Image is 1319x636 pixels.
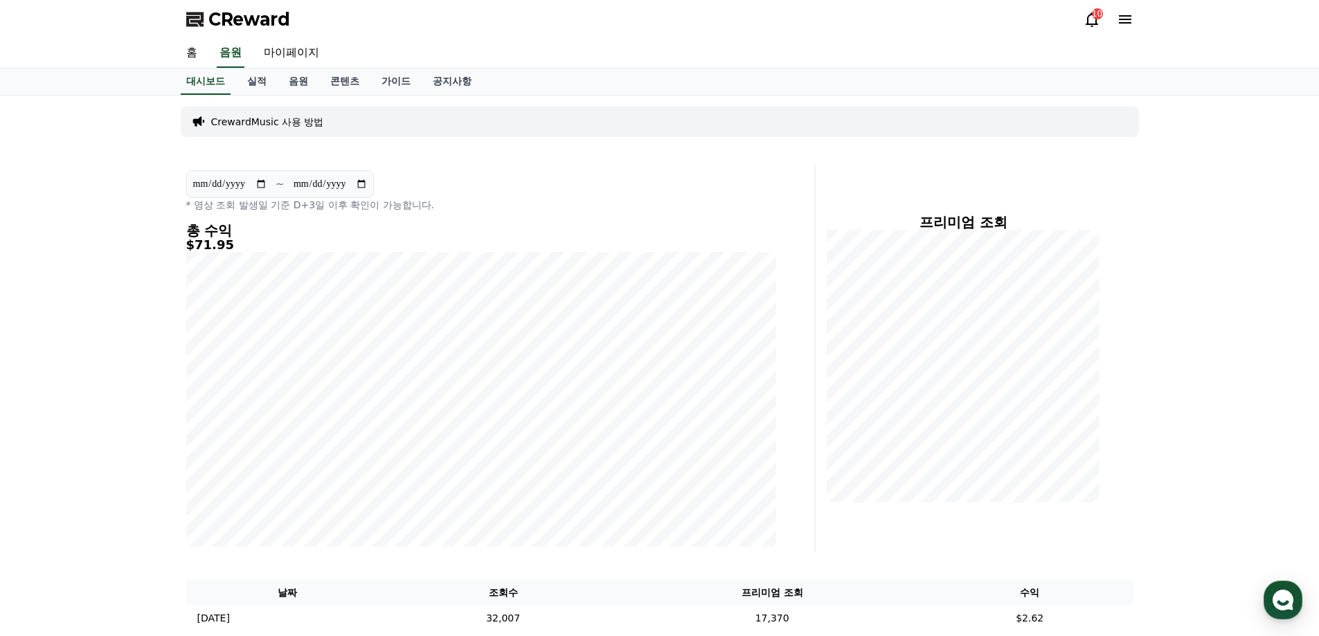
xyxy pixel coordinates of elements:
[388,606,618,631] td: 32,007
[208,8,290,30] span: CReward
[618,606,926,631] td: 17,370
[1084,11,1100,28] a: 10
[1092,8,1103,19] div: 10
[186,198,776,212] p: * 영상 조회 발생일 기준 D+3일 이후 확인이 가능합니다.
[197,611,230,626] p: [DATE]
[276,176,285,192] p: ~
[236,69,278,95] a: 실적
[370,69,422,95] a: 가이드
[278,69,319,95] a: 음원
[253,39,330,68] a: 마이페이지
[926,606,1133,631] td: $2.62
[186,223,776,238] h4: 총 수익
[827,215,1100,230] h4: 프리미엄 조회
[186,8,290,30] a: CReward
[618,580,926,606] th: 프리미엄 조회
[926,580,1133,606] th: 수익
[175,39,208,68] a: 홈
[181,69,231,95] a: 대시보드
[186,238,776,252] h5: $71.95
[186,580,389,606] th: 날짜
[422,69,483,95] a: 공지사항
[211,115,324,129] a: CrewardMusic 사용 방법
[217,39,244,68] a: 음원
[388,580,618,606] th: 조회수
[319,69,370,95] a: 콘텐츠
